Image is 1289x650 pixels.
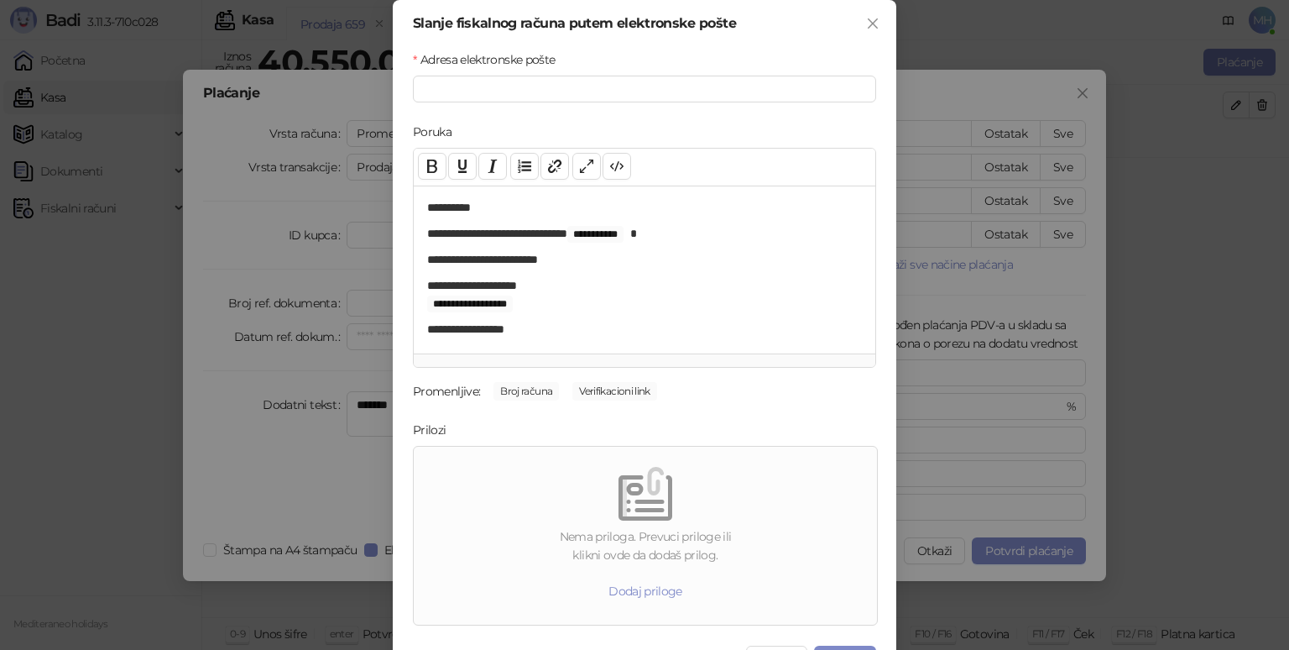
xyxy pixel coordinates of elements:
span: emptyNema priloga. Prevuci priloge iliklikni ovde da dodaš prilog.Dodaj priloge [420,453,870,618]
button: Underline [448,153,477,180]
img: empty [618,467,672,521]
input: Adresa elektronske pošte [413,76,876,102]
button: Link [540,153,569,180]
button: List [510,153,539,180]
div: Slanje fiskalnog računa putem elektronske pošte [413,17,876,30]
button: Code view [603,153,631,180]
button: Dodaj priloge [595,578,696,605]
span: close [866,17,879,30]
label: Adresa elektronske pošte [413,50,566,69]
div: Nema priloga. Prevuci priloge ili klikni ovde da dodaš prilog. [420,527,870,564]
label: Poruka [413,123,462,141]
span: Zatvori [859,17,886,30]
label: Prilozi [413,421,457,439]
button: Close [859,10,886,37]
button: Italic [478,153,507,180]
button: Full screen [572,153,601,180]
span: Broj računa [493,382,559,401]
span: Verifikacioni link [572,382,656,401]
div: Promenljive: [413,382,480,401]
button: Bold [418,153,446,180]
